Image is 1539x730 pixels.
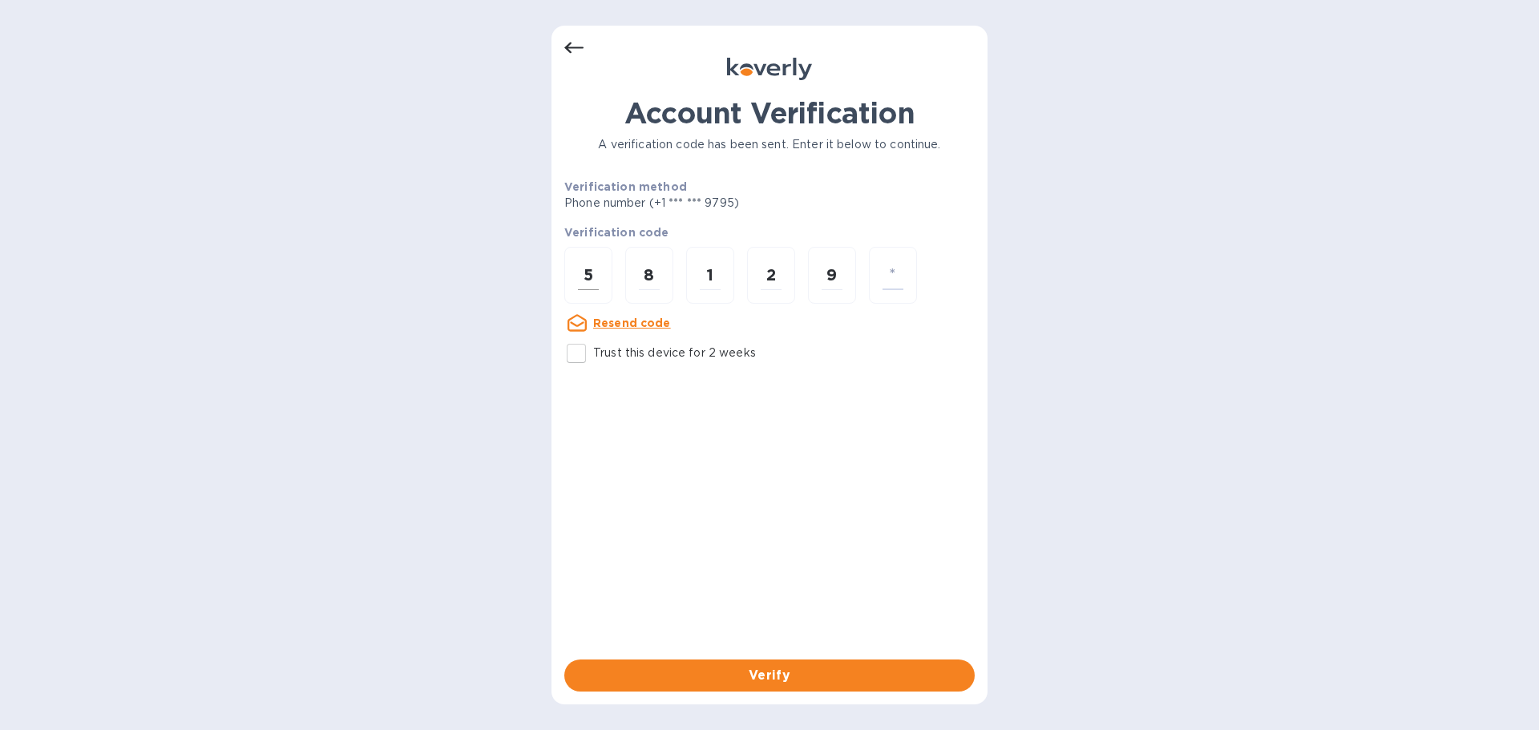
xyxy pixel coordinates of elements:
[564,180,687,193] b: Verification method
[564,195,862,212] p: Phone number (+1 *** *** 9795)
[564,224,975,240] p: Verification code
[593,345,756,361] p: Trust this device for 2 weeks
[564,96,975,130] h1: Account Verification
[593,317,671,329] u: Resend code
[564,136,975,153] p: A verification code has been sent. Enter it below to continue.
[577,666,962,685] span: Verify
[564,659,975,692] button: Verify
